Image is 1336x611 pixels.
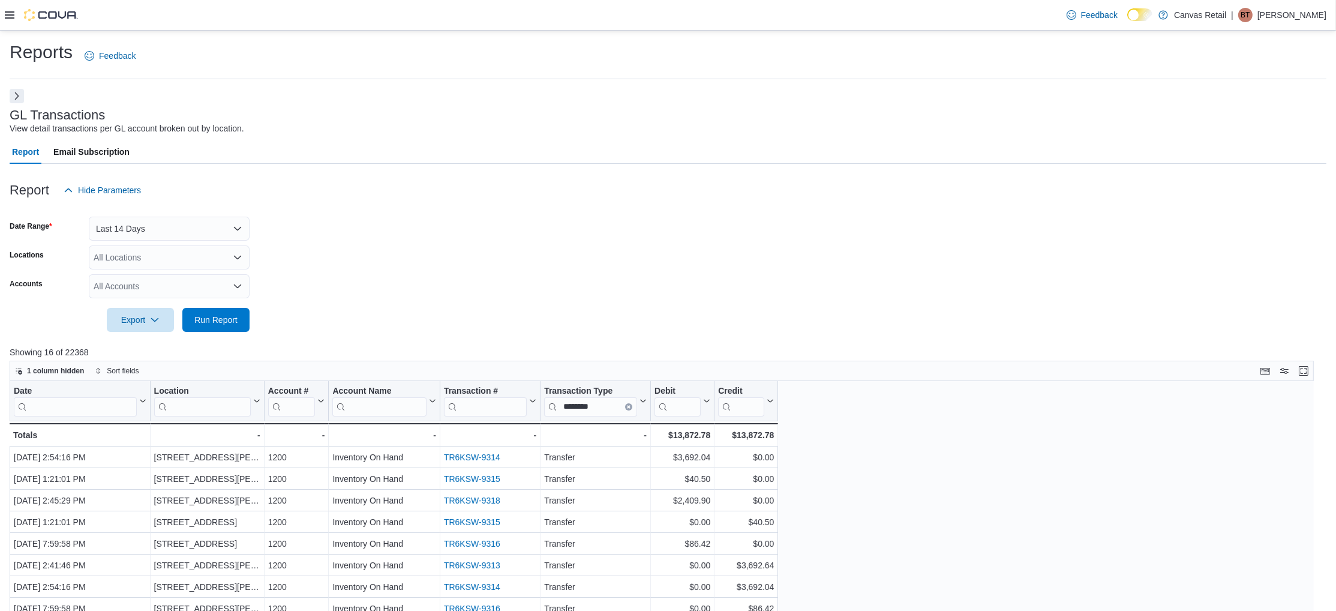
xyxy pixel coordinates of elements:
[444,496,500,505] a: TR6KSW-9318
[268,537,325,551] div: 1200
[718,428,774,442] div: $13,872.78
[444,517,500,527] a: TR6KSW-9315
[154,472,260,486] div: [STREET_ADDRESS][PERSON_NAME]
[268,385,316,416] div: Account #
[444,582,500,592] a: TR6KSW-9314
[233,253,242,262] button: Open list of options
[182,308,250,332] button: Run Report
[268,472,325,486] div: 1200
[1081,9,1118,21] span: Feedback
[718,558,774,573] div: $3,692.64
[268,385,316,397] div: Account #
[718,385,764,416] div: Credit
[655,428,710,442] div: $13,872.78
[332,385,426,397] div: Account Name
[10,183,49,197] h3: Report
[332,385,436,416] button: Account Name
[1238,8,1253,22] div: Billy Tsikatsiadis
[14,493,146,508] div: [DATE] 2:45:29 PM
[10,364,89,378] button: 1 column hidden
[544,385,637,416] div: Transaction Type
[14,537,146,551] div: [DATE] 7:59:58 PM
[1296,364,1311,378] button: Enter fullscreen
[544,558,647,573] div: Transfer
[154,385,251,416] div: Location
[332,472,436,486] div: Inventory On Hand
[718,493,774,508] div: $0.00
[78,184,141,196] span: Hide Parameters
[718,385,774,416] button: Credit
[10,221,52,231] label: Date Range
[90,364,143,378] button: Sort fields
[1257,8,1326,22] p: [PERSON_NAME]
[332,428,436,442] div: -
[1127,8,1152,21] input: Dark Mode
[14,472,146,486] div: [DATE] 1:21:01 PM
[114,308,167,332] span: Export
[14,515,146,529] div: [DATE] 1:21:01 PM
[332,558,436,573] div: Inventory On Hand
[27,366,84,376] span: 1 column hidden
[154,385,260,416] button: Location
[13,428,146,442] div: Totals
[332,580,436,594] div: Inventory On Hand
[1241,8,1250,22] span: BT
[194,314,238,326] span: Run Report
[154,428,260,442] div: -
[154,450,260,465] div: [STREET_ADDRESS][PERSON_NAME]
[444,385,527,416] div: Transaction # URL
[154,385,251,397] div: Location
[544,537,647,551] div: Transfer
[14,385,137,397] div: Date
[268,450,325,465] div: 1200
[544,493,647,508] div: Transfer
[444,428,536,442] div: -
[718,450,774,465] div: $0.00
[625,403,632,410] button: Clear input
[544,515,647,529] div: Transfer
[444,561,500,570] a: TR6KSW-9313
[268,385,325,416] button: Account #
[544,450,647,465] div: Transfer
[1231,8,1233,22] p: |
[154,558,260,573] div: [STREET_ADDRESS][PERSON_NAME]
[655,450,710,465] div: $3,692.04
[544,385,637,397] div: Transaction Type
[14,450,146,465] div: [DATE] 2:54:16 PM
[10,40,73,64] h1: Reports
[332,515,436,529] div: Inventory On Hand
[655,385,710,416] button: Debit
[444,474,500,484] a: TR6KSW-9315
[268,493,325,508] div: 1200
[99,50,136,62] span: Feedback
[268,515,325,529] div: 1200
[655,493,710,508] div: $2,409.90
[154,537,260,551] div: [STREET_ADDRESS]
[1174,8,1226,22] p: Canvas Retail
[332,450,436,465] div: Inventory On Hand
[718,385,764,397] div: Credit
[544,428,647,442] div: -
[544,580,647,594] div: Transfer
[233,281,242,291] button: Open list of options
[655,472,710,486] div: $40.50
[14,580,146,594] div: [DATE] 2:54:16 PM
[718,515,774,529] div: $40.50
[10,89,24,103] button: Next
[1258,364,1272,378] button: Keyboard shortcuts
[444,453,500,462] a: TR6KSW-9314
[107,308,174,332] button: Export
[1062,3,1122,27] a: Feedback
[1277,364,1292,378] button: Display options
[655,537,710,551] div: $86.42
[655,515,710,529] div: $0.00
[10,108,105,122] h3: GL Transactions
[332,493,436,508] div: Inventory On Hand
[12,140,39,164] span: Report
[655,558,710,573] div: $0.00
[718,472,774,486] div: $0.00
[154,580,260,594] div: [STREET_ADDRESS][PERSON_NAME]
[10,279,43,289] label: Accounts
[10,346,1327,358] p: Showing 16 of 22368
[655,385,701,416] div: Debit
